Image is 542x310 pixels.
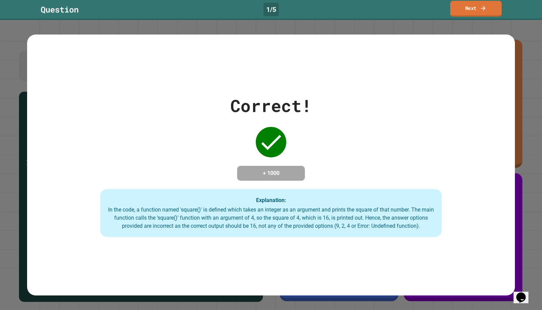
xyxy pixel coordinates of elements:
[244,169,298,177] h4: + 1000
[230,93,312,118] div: Correct!
[41,3,79,16] div: Question
[256,197,286,203] strong: Explanation:
[107,206,435,230] div: In the code, a function named 'square()' is defined which takes an integer as an argument and pri...
[264,3,279,16] div: 1 / 5
[450,1,502,17] a: Next
[514,283,535,303] iframe: chat widget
